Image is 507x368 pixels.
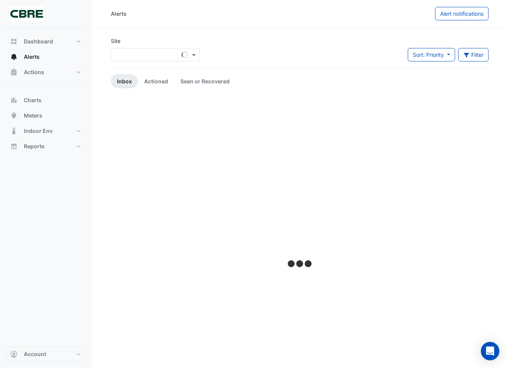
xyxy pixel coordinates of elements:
span: Sort: Priority [413,51,444,58]
a: Actioned [138,74,174,88]
button: Filter [458,48,489,61]
div: Open Intercom Messenger [481,342,499,360]
button: Account [6,346,86,362]
button: Actions [6,65,86,80]
img: Company Logo [9,6,44,22]
button: Sort: Priority [408,48,455,61]
span: Indoor Env [24,127,53,135]
div: Alerts [111,10,127,18]
button: Reports [6,139,86,154]
a: Seen or Recovered [174,74,236,88]
span: Dashboard [24,38,53,45]
span: Account [24,350,46,358]
app-icon: Dashboard [10,38,18,45]
label: Site [111,37,120,45]
app-icon: Reports [10,143,18,150]
a: Inbox [111,74,138,88]
span: Actions [24,68,44,76]
span: Meters [24,112,42,119]
button: Alerts [6,49,86,65]
span: Reports [24,143,45,150]
span: Alerts [24,53,40,61]
app-icon: Actions [10,68,18,76]
button: Charts [6,93,86,108]
button: Dashboard [6,34,86,49]
app-icon: Meters [10,112,18,119]
button: Indoor Env [6,123,86,139]
span: Charts [24,96,42,104]
app-icon: Charts [10,96,18,104]
app-icon: Indoor Env [10,127,18,135]
button: Alert notifications [435,7,489,20]
span: Alert notifications [440,10,484,17]
app-icon: Alerts [10,53,18,61]
button: Meters [6,108,86,123]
